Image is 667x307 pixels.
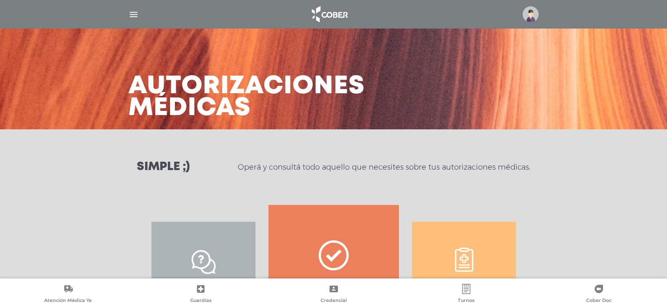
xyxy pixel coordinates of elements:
span: Cober Doc [586,297,611,305]
p: Operá y consultá todo aquello que necesites sobre tus autorizaciones médicas. [238,162,530,172]
span: Guardias [190,297,212,305]
span: Credencial [321,297,347,305]
a: Turnos [400,284,532,305]
a: Credencial [267,284,400,305]
span: Turnos [458,297,475,305]
img: profile-placeholder.svg [523,6,539,22]
img: Cober_menu-lines-white.svg [128,9,139,20]
img: logo_cober_home-white.png [307,4,351,24]
a: Cober Doc [533,284,665,305]
a: Atención Médica Ya [2,284,134,305]
a: Guardias [134,284,267,305]
h3: Simple ;) [137,161,190,173]
span: Atención Médica Ya [44,297,92,305]
h3: Autorizaciones médicas [128,76,365,119]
